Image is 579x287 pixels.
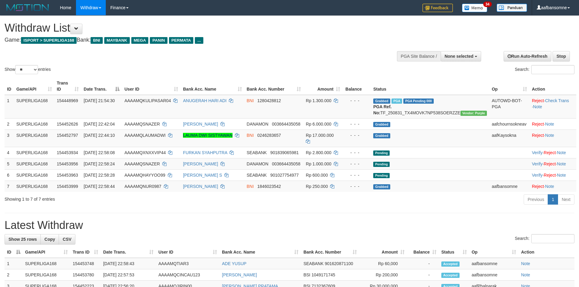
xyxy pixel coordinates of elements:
[247,133,254,138] span: BNI
[529,147,576,158] td: · ·
[5,234,41,244] a: Show 25 rows
[557,173,566,178] a: Note
[345,150,368,156] div: - - -
[532,98,544,103] a: Reject
[531,65,574,74] input: Search:
[219,247,301,258] th: Bank Acc. Name: activate to sort column ascending
[359,258,407,269] td: Rp 60,000
[391,99,402,104] span: Marked by aafchhiseyha
[497,4,527,12] img: panduan.png
[407,247,439,258] th: Balance: activate to sort column ascending
[14,147,54,158] td: SUPERLIGA168
[504,51,551,61] a: Run Auto-Refresh
[462,4,488,12] img: Button%20Memo.svg
[460,111,487,116] span: Vendor URL: https://trx4.1velocity.biz
[303,78,343,95] th: Amount: activate to sort column ascending
[14,169,54,181] td: SUPERLIGA168
[325,261,353,266] span: Copy 901620871100 to clipboard
[5,37,380,43] h4: Game: Bank:
[371,78,489,95] th: Status
[521,261,530,266] a: Note
[14,118,54,130] td: SUPERLIGA168
[306,184,328,189] span: Rp 250.000
[306,122,331,126] span: Rp 6.000.000
[272,122,300,126] span: Copy 003664435058 to clipboard
[57,150,78,155] span: 154453934
[5,219,574,231] h1: Latest Withdraw
[5,22,380,34] h1: Withdraw List
[183,98,226,103] a: ANUGERAH HARI ADI
[532,184,544,189] a: Reject
[124,98,171,103] span: AAAAMQKULIPASAR04
[533,104,542,109] a: Note
[183,161,218,166] a: [PERSON_NAME]
[131,37,149,44] span: MEGA
[70,247,101,258] th: Trans ID: activate to sort column ascending
[373,150,390,156] span: Pending
[345,183,368,189] div: - - -
[5,130,14,147] td: 3
[9,237,37,242] span: Show 25 rows
[373,173,390,178] span: Pending
[247,161,269,166] span: DANAMON
[544,161,556,166] a: Reject
[5,258,23,269] td: 1
[548,194,558,205] a: 1
[84,133,115,138] span: [DATE] 22:44:10
[5,269,23,281] td: 2
[515,65,574,74] label: Search:
[343,78,371,95] th: Balance
[23,258,71,269] td: SUPERLIGA168
[247,122,269,126] span: DANAMON
[469,269,519,281] td: aafbansomne
[44,237,55,242] span: Copy
[521,272,530,277] a: Note
[532,150,543,155] a: Verify
[553,51,570,61] a: Stop
[544,150,556,155] a: Reject
[371,95,489,119] td: TF_250831_TX4MOVK7NP538SOERZZE
[156,258,219,269] td: AAAAMQTIAR3
[489,78,529,95] th: Op: activate to sort column ascending
[5,194,237,202] div: Showing 1 to 7 of 7 entries
[124,173,165,178] span: AAAAMQHAYYOO99
[532,161,543,166] a: Verify
[57,122,78,126] span: 154452626
[124,133,165,138] span: AAAAMQLAUMADWI
[5,65,51,74] label: Show entries
[81,78,122,95] th: Date Trans.: activate to sort column descending
[489,118,529,130] td: aafchournsokneav
[57,161,78,166] span: 154453956
[515,234,574,243] label: Search:
[407,258,439,269] td: -
[183,184,218,189] a: [PERSON_NAME]
[14,158,54,169] td: SUPERLIGA168
[101,258,156,269] td: [DATE] 22:58:43
[373,162,390,167] span: Pending
[489,130,529,147] td: aafKaysokna
[558,194,574,205] a: Next
[181,78,244,95] th: Bank Acc. Name: activate to sort column ascending
[247,173,267,178] span: SEABANK
[5,147,14,158] td: 4
[557,150,566,155] a: Note
[532,173,543,178] a: Verify
[489,95,529,119] td: AUTOWD-BOT-PGA
[303,272,310,277] span: BSI
[59,234,75,244] a: CSV
[397,51,441,61] div: PGA Site Balance /
[5,158,14,169] td: 5
[557,161,566,166] a: Note
[306,133,334,138] span: Rp 17.000.000
[57,173,78,178] span: 154453963
[345,121,368,127] div: - - -
[519,247,574,258] th: Action
[545,98,569,103] a: Check Trans
[529,130,576,147] td: ·
[57,184,78,189] span: 154453999
[70,269,101,281] td: 154453780
[529,78,576,95] th: Action
[14,95,54,119] td: SUPERLIGA168
[63,237,71,242] span: CSV
[306,98,331,103] span: Rp 1.300.000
